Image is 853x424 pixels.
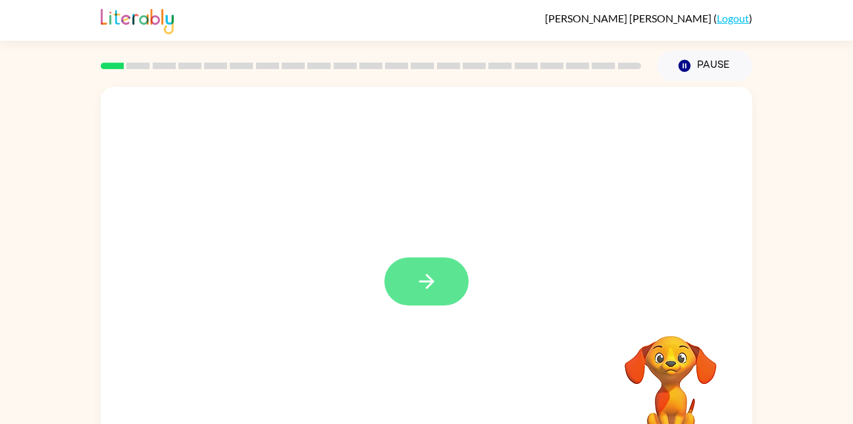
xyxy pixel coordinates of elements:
[545,12,752,24] div: ( )
[657,51,752,81] button: Pause
[545,12,713,24] span: [PERSON_NAME] [PERSON_NAME]
[717,12,749,24] a: Logout
[101,5,174,34] img: Literably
